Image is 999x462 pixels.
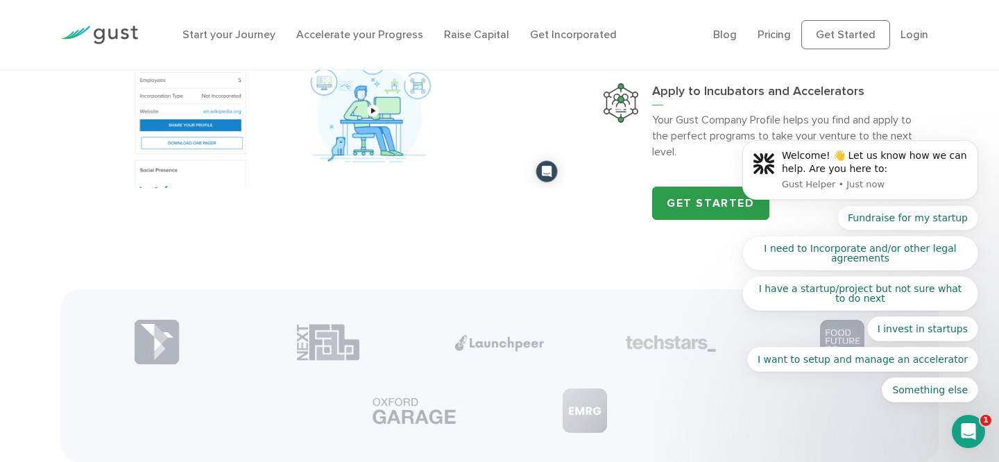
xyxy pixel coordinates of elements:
[713,28,737,41] a: Blog
[297,323,359,361] img: Partner
[652,83,920,105] h3: Apply to Incubators and Accelerators
[980,415,991,426] span: 1
[563,388,607,433] img: Partner
[296,28,423,41] a: Accelerate your Progress
[454,334,545,352] img: Partner
[604,83,638,122] img: Apply To Incubators And Accelerators
[182,28,275,41] a: Start your Journey
[652,187,769,220] a: Get Started
[369,394,459,429] img: Partner
[60,26,138,44] img: Gust Logo
[652,112,920,160] p: Your Gust Company Profile helps you find and apply to the perfect programs to take your venture t...
[626,335,716,352] img: Partner
[585,65,939,178] a: Apply To Incubators And AcceleratorsApply to Incubators and AcceleratorsYour Gust Company Profile...
[444,28,509,41] a: Raise Capital
[952,415,985,448] iframe: Intercom live chat
[530,28,617,41] a: Get Incorporated
[134,319,180,365] img: Partner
